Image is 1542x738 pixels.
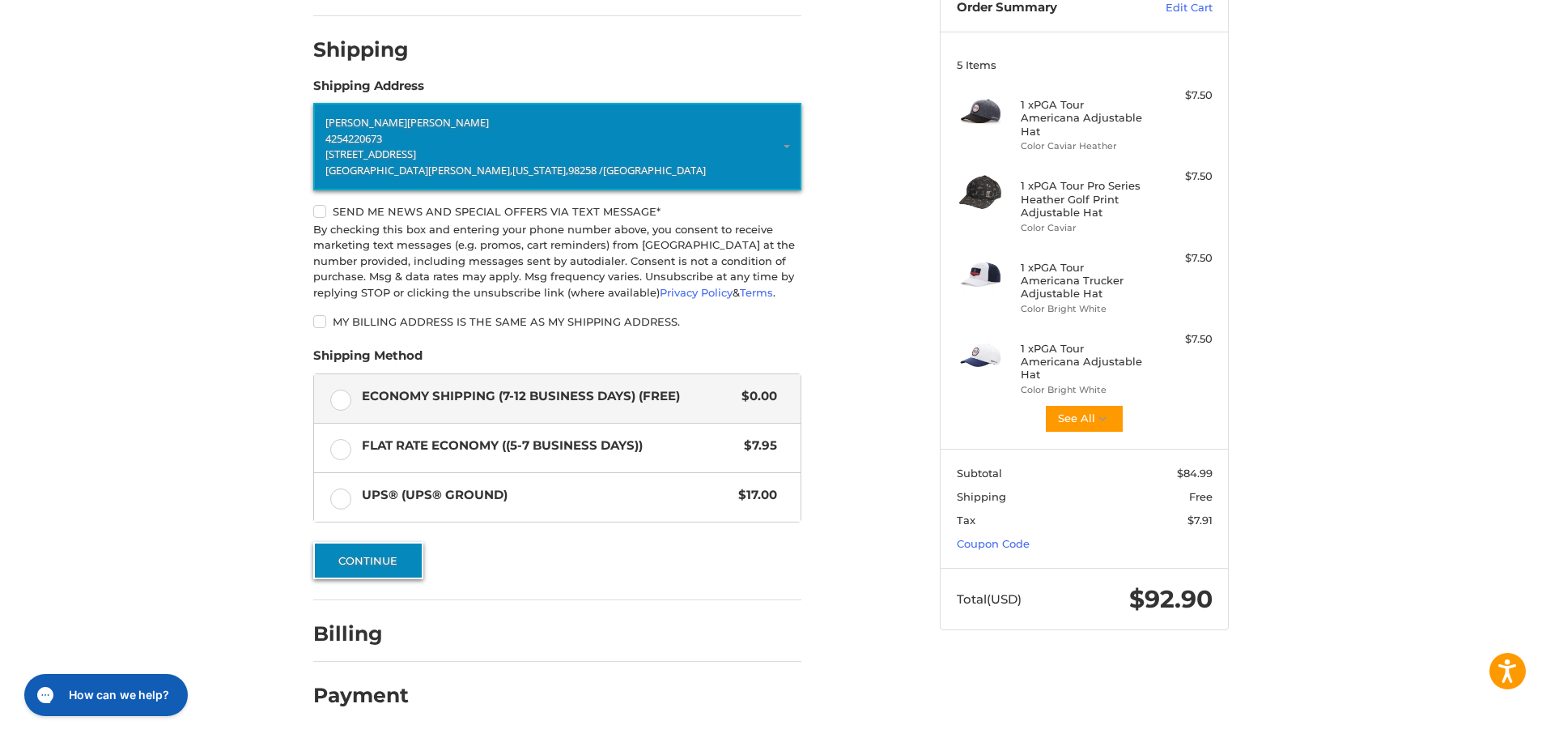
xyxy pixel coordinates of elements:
[313,222,801,301] div: By checking this box and entering your phone number above, you consent to receive marketing text ...
[1044,404,1124,433] button: See All
[740,286,773,299] a: Terms
[313,683,409,708] h2: Payment
[1149,250,1213,267] div: $7.50
[1177,467,1213,480] span: $84.99
[603,163,706,177] span: [GEOGRAPHIC_DATA]
[325,147,416,161] span: [STREET_ADDRESS]
[1021,139,1145,153] li: Color Caviar Heather
[736,437,777,455] span: $7.95
[512,163,568,177] span: [US_STATE],
[313,315,801,328] label: My billing address is the same as my shipping address.
[1149,169,1213,185] div: $7.50
[313,621,408,646] h2: Billing
[313,77,424,103] legend: Shipping Address
[1021,342,1145,382] h4: 1 x PGA Tour Americana Adjustable Hat
[325,131,382,146] span: 4254220673
[313,103,801,190] a: Enter or select a different address
[407,115,489,130] span: [PERSON_NAME]
[1149,331,1213,348] div: $7.50
[325,115,407,130] span: [PERSON_NAME]
[730,486,777,505] span: $17.00
[362,387,734,406] span: Economy Shipping (7-12 Business Days) (Free)
[362,437,737,455] span: Flat Rate Economy ((5-7 Business Days))
[957,490,1006,503] span: Shipping
[325,163,512,177] span: [GEOGRAPHIC_DATA][PERSON_NAME],
[1187,514,1213,527] span: $7.91
[660,286,733,299] a: Privacy Policy
[1021,383,1145,397] li: Color Bright White
[313,37,409,62] h2: Shipping
[1189,490,1213,503] span: Free
[16,668,193,722] iframe: Gorgias live chat messenger
[1021,98,1145,138] h4: 1 x PGA Tour Americana Adjustable Hat
[957,591,1022,607] span: Total (USD)
[1021,221,1145,235] li: Color Caviar
[1021,261,1145,301] h4: 1 x PGA Tour Americana Trucker Adjustable Hat
[313,347,423,373] legend: Shipping Method
[313,205,801,218] label: Send me news and special offers via text message*
[1021,302,1145,316] li: Color Bright White
[957,467,1002,480] span: Subtotal
[957,537,1030,550] a: Coupon Code
[957,514,975,527] span: Tax
[1021,179,1145,219] h4: 1 x PGA Tour Pro Series Heather Golf Print Adjustable Hat
[362,486,731,505] span: UPS® (UPS® Ground)
[957,58,1213,71] h3: 5 Items
[568,163,603,177] span: 98258 /
[313,542,423,579] button: Continue
[1149,87,1213,104] div: $7.50
[733,387,777,406] span: $0.00
[1129,584,1213,614] span: $92.90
